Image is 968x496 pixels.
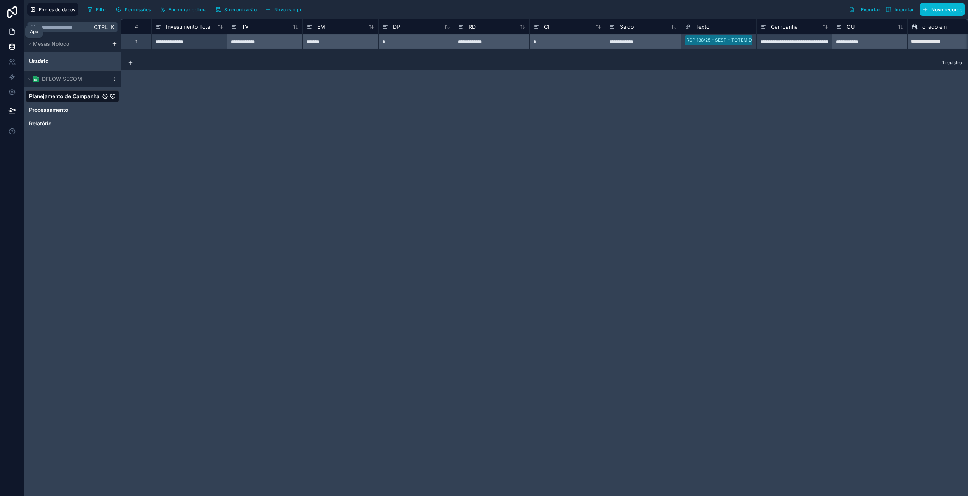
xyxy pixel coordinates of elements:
div: Relatório [26,117,119,130]
div: Processamento [26,104,119,116]
button: Importar [883,3,917,16]
font: RSP 138/25 - SESP - TOTEM DE SEGURANÇA [686,37,784,43]
font: Investimento Total [166,23,211,30]
font: Texto [695,23,709,30]
font: 1 registro [942,60,962,65]
button: Novo recorde [920,3,965,16]
font: Novo recorde [931,7,962,12]
button: Encontrar coluna [157,4,209,15]
font: Saldo [620,23,634,30]
font: # [135,24,138,29]
font: Permissões [125,7,151,12]
button: Sincronização [213,4,259,15]
a: Permissões [113,4,157,15]
font: Exportar [861,7,880,12]
font: CI [544,23,549,30]
a: Sincronização [213,4,262,15]
button: Mesas Noloco [26,39,109,49]
font: Fontes de dados [39,7,76,12]
font: Novo campo [274,7,302,12]
font: OU [847,23,855,30]
font: 1 [135,39,137,45]
button: Fontes de dados [27,3,78,16]
font: Mesas Noloco [33,40,69,47]
font: Usuário [29,58,48,64]
font: TV [242,23,249,30]
a: Usuário [29,57,93,65]
font: DFLOW SECOM [42,76,82,82]
font: Filtro [96,7,108,12]
font: Encontrar coluna [168,7,207,12]
button: Filtro [84,4,110,15]
div: conteúdo rolável [24,36,121,133]
font: RD [468,23,476,30]
div: Usuário [26,55,119,67]
font: EM [317,23,325,30]
font: DP [393,23,400,30]
font: Planejamento de Campanha [29,93,99,99]
font: Ctrl [94,24,108,31]
a: Planejamento de Campanha [29,93,101,100]
img: Logotipo do Planilhas Google [33,76,39,82]
div: App [30,29,38,35]
button: Novo campo [262,4,305,15]
font: Relatório [29,120,51,127]
font: Importar [895,7,914,12]
a: Novo recorde [917,3,965,16]
font: criado em [922,23,947,30]
button: Permissões [113,4,154,15]
a: Processamento [29,106,101,114]
button: Logotipo do Planilhas GoogleDFLOW SECOM [26,74,109,84]
font: K [111,24,115,31]
button: Exportar [846,3,883,16]
div: Planejamento de Campanha [26,90,119,102]
font: Sincronização [224,7,257,12]
font: Processamento [29,107,68,113]
a: Relatório [29,120,101,127]
font: Campanha [771,23,798,30]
